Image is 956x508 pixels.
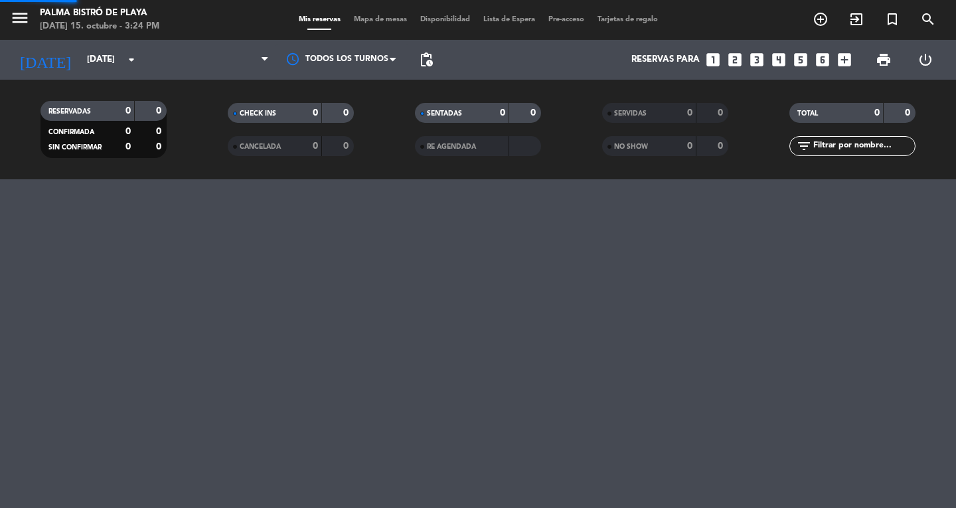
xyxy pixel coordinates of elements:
[726,51,744,68] i: looks_two
[427,143,476,150] span: RE AGENDADA
[813,11,829,27] i: add_circle_outline
[917,52,933,68] i: power_settings_new
[812,139,915,153] input: Filtrar por nombre...
[796,138,812,154] i: filter_list
[123,52,139,68] i: arrow_drop_down
[427,110,462,117] span: SENTADAS
[748,51,765,68] i: looks_3
[477,16,542,23] span: Lista de Espera
[125,142,131,151] strong: 0
[313,108,318,118] strong: 0
[770,51,787,68] i: looks_4
[347,16,414,23] span: Mapa de mesas
[905,108,913,118] strong: 0
[10,8,30,28] i: menu
[10,45,80,74] i: [DATE]
[156,142,164,151] strong: 0
[797,110,818,117] span: TOTAL
[814,51,831,68] i: looks_6
[156,127,164,136] strong: 0
[343,141,351,151] strong: 0
[125,127,131,136] strong: 0
[687,108,692,118] strong: 0
[530,108,538,118] strong: 0
[10,8,30,33] button: menu
[876,52,892,68] span: print
[687,141,692,151] strong: 0
[40,20,159,33] div: [DATE] 15. octubre - 3:24 PM
[40,7,159,20] div: Palma Bistró de Playa
[614,110,647,117] span: SERVIDAS
[792,51,809,68] i: looks_5
[920,11,936,27] i: search
[884,11,900,27] i: turned_in_not
[125,106,131,116] strong: 0
[718,108,726,118] strong: 0
[240,110,276,117] span: CHECK INS
[874,108,880,118] strong: 0
[904,40,946,80] div: LOG OUT
[836,51,853,68] i: add_box
[414,16,477,23] span: Disponibilidad
[704,51,722,68] i: looks_one
[48,144,102,151] span: SIN CONFIRMAR
[240,143,281,150] span: CANCELADA
[418,52,434,68] span: pending_actions
[500,108,505,118] strong: 0
[591,16,665,23] span: Tarjetas de regalo
[848,11,864,27] i: exit_to_app
[156,106,164,116] strong: 0
[292,16,347,23] span: Mis reservas
[343,108,351,118] strong: 0
[48,129,94,135] span: CONFIRMADA
[313,141,318,151] strong: 0
[542,16,591,23] span: Pre-acceso
[614,143,648,150] span: NO SHOW
[631,54,700,65] span: Reservas para
[48,108,91,115] span: RESERVADAS
[718,141,726,151] strong: 0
